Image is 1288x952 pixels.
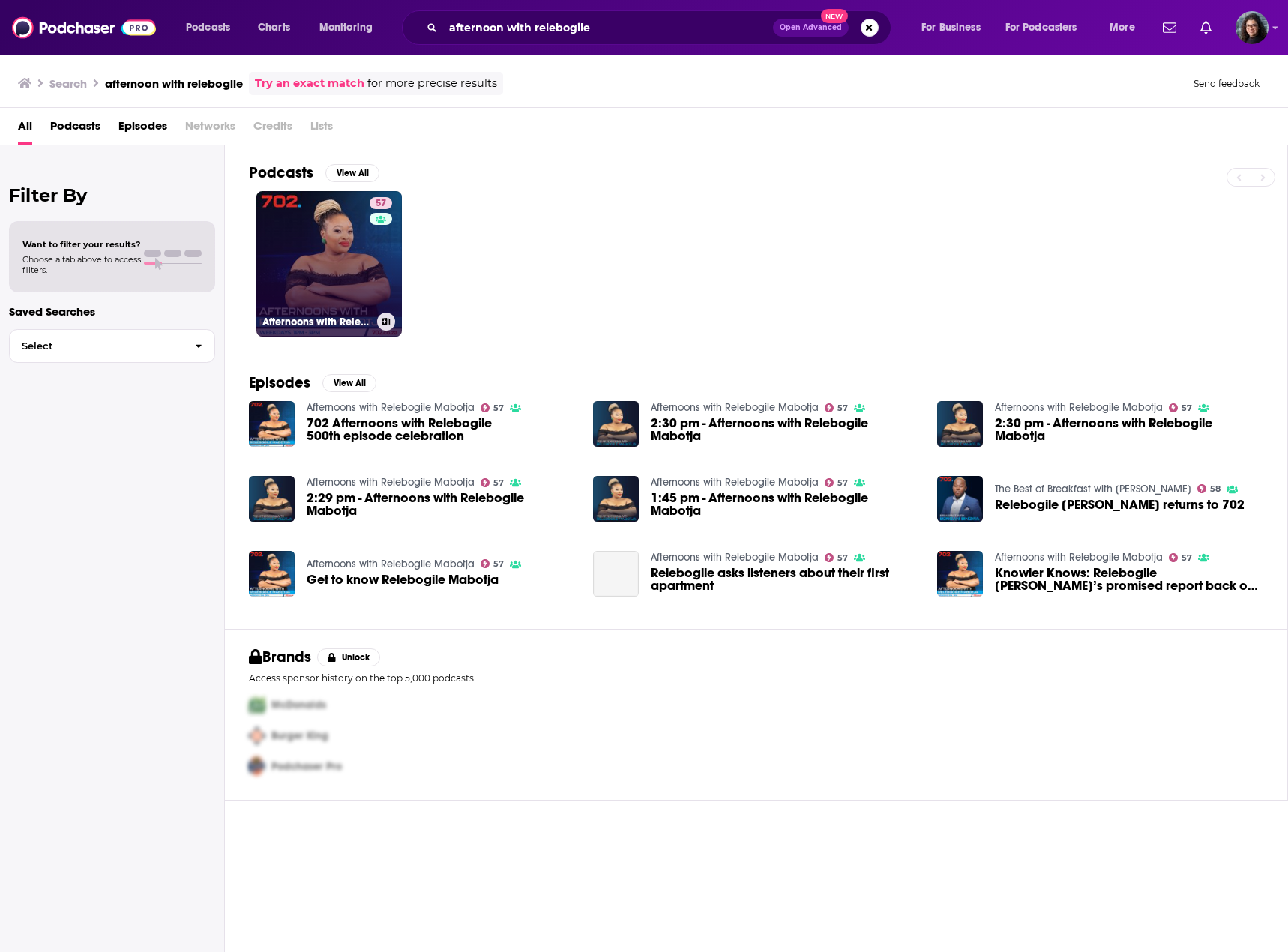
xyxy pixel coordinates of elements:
[50,114,100,145] a: Podcasts
[837,480,848,486] span: 57
[1189,77,1264,90] button: Send feedback
[249,401,295,447] img: 702 Afternoons with Relebogile 500th episode celebration
[1182,555,1192,561] span: 57
[995,417,1263,442] span: 2:30 pm - Afternoons with Relebogile Mabotja
[271,699,326,711] span: McDonalds
[1194,15,1218,40] a: Show notifications dropdown
[481,478,505,487] a: 57
[837,405,848,412] span: 57
[243,690,271,720] img: First Pro Logo
[255,75,364,92] a: Try an exact match
[821,9,848,23] span: New
[1110,17,1135,38] span: More
[249,163,379,182] a: PodcastsView All
[271,729,328,742] span: Burger King
[937,476,983,522] img: Relebogile Mabotja returns to 702
[10,341,183,351] span: Select
[322,374,376,392] button: View All
[319,17,373,38] span: Monitoring
[937,401,983,447] img: 2:30 pm - Afternoons with Relebogile Mabotja
[262,316,371,328] h3: Afternoons with Relebogile Mabotja
[481,403,505,412] a: 57
[1005,17,1077,38] span: For Podcasters
[493,480,504,486] span: 57
[256,191,402,337] a: 57Afternoons with Relebogile Mabotja
[307,573,499,586] a: Get to know Relebogile Mabotja
[22,254,141,275] span: Choose a tab above to access filters.
[1236,11,1269,44] img: User Profile
[12,13,156,42] img: Podchaser - Follow, Share and Rate Podcasts
[651,401,819,414] a: Afternoons with Relebogile Mabotja
[243,720,271,751] img: Second Pro Logo
[825,478,849,487] a: 57
[317,648,381,666] button: Unlock
[249,163,313,182] h2: Podcasts
[780,24,842,31] span: Open Advanced
[995,567,1263,592] a: Knowler Knows: Relebogile Mabotja’s promised report back on her Take2 holiday
[493,405,504,412] span: 57
[22,239,141,250] span: Want to filter your results?
[651,492,919,517] a: 1:45 pm - Afternoons with Relebogile Mabotja
[995,498,1245,511] a: Relebogile Mabotja returns to 702
[249,551,295,597] img: Get to know Relebogile Mabotja
[307,417,575,442] a: 702 Afternoons with Relebogile 500th episode celebration
[443,16,773,40] input: Search podcasts, credits, & more...
[249,373,310,392] h2: Episodes
[185,114,235,145] span: Networks
[481,559,505,568] a: 57
[370,197,392,209] a: 57
[825,553,849,562] a: 57
[248,16,299,40] a: Charts
[416,10,906,45] div: Search podcasts, credits, & more...
[118,114,167,145] span: Episodes
[995,401,1163,414] a: Afternoons with Relebogile Mabotja
[593,476,639,522] img: 1:45 pm - Afternoons with Relebogile Mabotja
[773,19,849,37] button: Open AdvancedNew
[307,558,475,570] a: Afternoons with Relebogile Mabotja
[1236,11,1269,44] button: Show profile menu
[9,304,215,319] p: Saved Searches
[249,648,311,666] h2: Brands
[18,114,32,145] span: All
[651,417,919,442] a: 2:30 pm - Afternoons with Relebogile Mabotja
[493,561,504,567] span: 57
[243,751,271,782] img: Third Pro Logo
[271,760,342,773] span: Podchaser Pro
[307,492,575,517] a: 2:29 pm - Afternoons with Relebogile Mabotja
[9,184,215,206] h2: Filter By
[49,76,87,91] h3: Search
[9,329,215,363] button: Select
[593,401,639,447] img: 2:30 pm - Afternoons with Relebogile Mabotja
[249,476,295,522] a: 2:29 pm - Afternoons with Relebogile Mabotja
[249,672,1263,684] p: Access sponsor history on the top 5,000 podcasts.
[921,17,981,38] span: For Business
[995,498,1245,511] span: Relebogile [PERSON_NAME] returns to 702
[376,196,386,211] span: 57
[1157,15,1182,40] a: Show notifications dropdown
[1169,553,1193,562] a: 57
[995,567,1263,592] span: Knowler Knows: Relebogile [PERSON_NAME]’s promised report back on her Take2 holiday
[911,16,999,40] button: open menu
[309,16,392,40] button: open menu
[937,551,983,597] img: Knowler Knows: Relebogile Mabotja’s promised report back on her Take2 holiday
[995,483,1191,495] a: The Best of Breakfast with Bongani Bingwa
[105,76,243,91] h3: afternoon with relebogile
[1236,11,1269,44] span: Logged in as SiobhanvanWyk
[995,551,1163,564] a: Afternoons with Relebogile Mabotja
[593,551,639,597] a: Relebogile asks listeners about their first apartment
[367,75,497,92] span: for more precise results
[996,16,1099,40] button: open menu
[651,567,919,592] a: Relebogile asks listeners about their first apartment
